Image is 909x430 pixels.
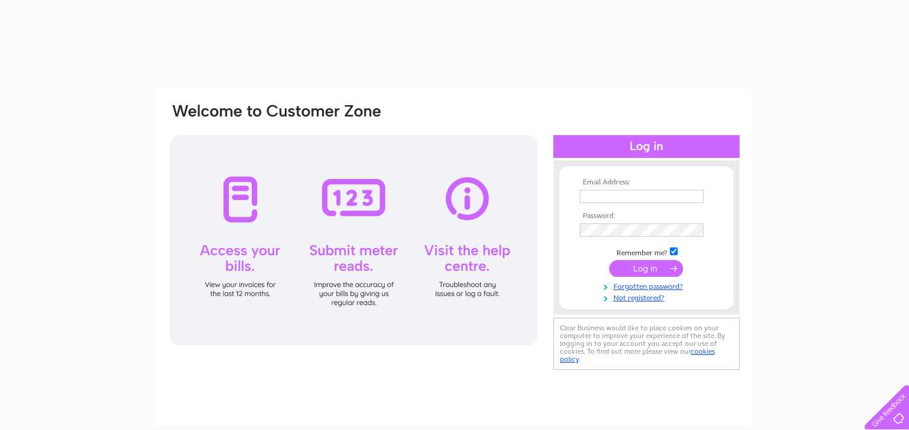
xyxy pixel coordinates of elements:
[580,280,716,291] a: Forgotten password?
[577,246,716,258] td: Remember me?
[577,212,716,220] th: Password:
[580,291,716,303] a: Not registered?
[577,178,716,187] th: Email Address:
[560,347,715,363] a: cookies policy
[609,260,683,277] input: Submit
[553,318,740,370] div: Clear Business would like to place cookies on your computer to improve your experience of the sit...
